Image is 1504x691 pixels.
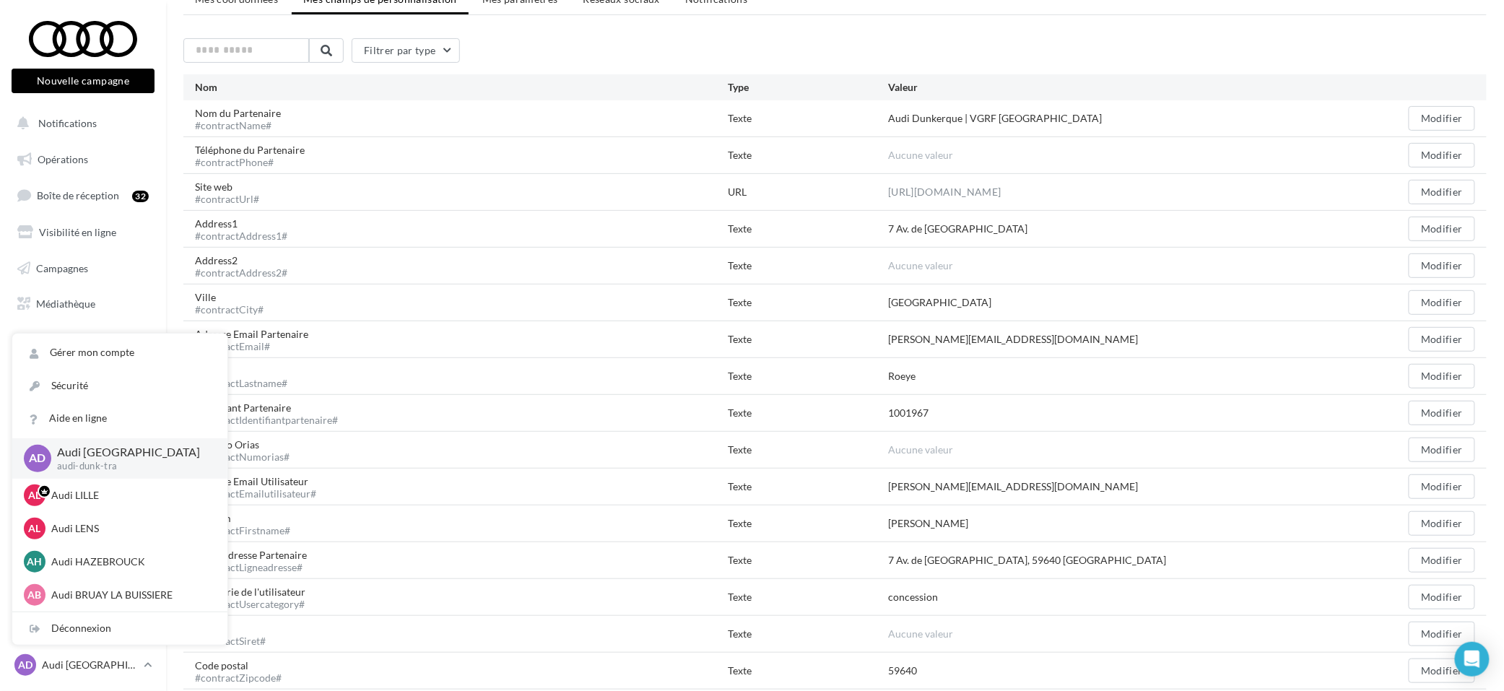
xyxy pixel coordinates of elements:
[1409,511,1475,536] button: Modifier
[12,612,227,645] div: Déconnexion
[888,369,916,383] div: Roeye
[729,332,889,347] div: Texte
[51,521,210,536] p: Audi LENS
[1409,438,1475,462] button: Modifier
[888,664,917,678] div: 59640
[195,622,277,646] div: Siret
[729,111,889,126] div: Texte
[27,555,43,569] span: AH
[195,217,299,241] div: Address1
[195,438,301,462] div: Numéro Orias
[18,658,32,672] span: AD
[195,180,271,204] div: Site web
[195,673,282,683] div: #contractZipcode#
[195,452,290,462] div: #contractNumorias#
[729,443,889,457] div: Texte
[1409,106,1475,131] button: Modifier
[195,80,729,95] div: Nom
[888,553,1166,568] div: 7 Av. de [GEOGRAPHIC_DATA], 59640 [GEOGRAPHIC_DATA]
[195,342,308,352] div: #contractEmail#
[38,153,88,165] span: Opérations
[1409,290,1475,315] button: Modifier
[888,332,1138,347] div: [PERSON_NAME][EMAIL_ADDRESS][DOMAIN_NAME]
[1409,548,1475,573] button: Modifier
[29,488,41,503] span: AL
[38,117,97,129] span: Notifications
[57,460,204,473] p: audi-dunk-tra
[888,80,1315,95] div: Valeur
[1409,659,1475,683] button: Modifier
[729,369,889,383] div: Texte
[9,289,157,319] a: Médiathèque
[132,191,149,202] div: 32
[195,489,316,499] div: #contractEmailutilisateur#
[195,415,338,425] div: #contractIdentifiantpartenaire#
[195,305,264,315] div: #contractCity#
[195,327,320,352] div: Adresse Email Partenaire
[195,548,318,573] div: Ligne Adresse Partenaire
[37,189,119,201] span: Boîte de réception
[888,149,953,161] span: Aucune valeur
[51,488,210,503] p: Audi LILLE
[195,474,328,499] div: Adresse Email Utilisateur
[1455,642,1490,677] div: Open Intercom Messenger
[195,194,259,204] div: #contractUrl#
[39,226,116,238] span: Visibilité en ligne
[1409,364,1475,388] button: Modifier
[12,370,227,402] a: Sécurité
[1409,217,1475,241] button: Modifier
[57,444,204,461] p: Audi [GEOGRAPHIC_DATA]
[195,157,305,168] div: #contractPhone#
[30,450,46,466] span: AD
[195,364,299,388] div: Nom
[12,651,155,679] a: AD Audi [GEOGRAPHIC_DATA]
[888,183,1001,201] a: [URL][DOMAIN_NAME]
[352,38,460,63] button: Filtrer par type
[888,259,953,271] span: Aucune valeur
[1409,585,1475,609] button: Modifier
[195,636,266,646] div: #contractSiret#
[888,443,953,456] span: Aucune valeur
[888,479,1138,494] div: [PERSON_NAME][EMAIL_ADDRESS][DOMAIN_NAME]
[9,180,157,211] a: Boîte de réception32
[9,217,157,248] a: Visibilité en ligne
[195,268,287,278] div: #contractAddress2#
[729,664,889,678] div: Texte
[729,222,889,236] div: Texte
[195,526,290,536] div: #contractFirstname#
[29,521,41,536] span: AL
[42,658,138,672] p: Audi [GEOGRAPHIC_DATA]
[195,511,302,536] div: Prénom
[195,562,307,573] div: #contractLigneadresse#
[51,555,210,569] p: Audi HAZEBROUCK
[195,659,293,683] div: Code postal
[36,331,149,362] span: PLV et print personnalisable
[1409,622,1475,646] button: Modifier
[888,111,1102,126] div: Audi Dunkerque | VGRF [GEOGRAPHIC_DATA]
[195,121,281,131] div: #contractName#
[729,295,889,310] div: Texte
[195,231,287,241] div: #contractAddress1#
[195,143,316,168] div: Téléphone du Partenaire
[1409,253,1475,278] button: Modifier
[729,148,889,162] div: Texte
[28,588,42,602] span: AB
[36,297,95,310] span: Médiathèque
[888,222,1027,236] div: 7 Av. de [GEOGRAPHIC_DATA]
[9,144,157,175] a: Opérations
[729,406,889,420] div: Texte
[12,69,155,93] button: Nouvelle campagne
[9,253,157,284] a: Campagnes
[195,290,275,315] div: Ville
[1409,180,1475,204] button: Modifier
[1409,474,1475,499] button: Modifier
[195,585,317,609] div: Catégorie de l'utilisateur
[9,325,157,368] a: PLV et print personnalisable
[888,627,953,640] span: Aucune valeur
[195,378,287,388] div: #contractLastname#
[1409,327,1475,352] button: Modifier
[195,401,349,425] div: Identifiant Partenaire
[729,479,889,494] div: Texte
[195,106,292,131] div: Nom du Partenaire
[888,295,991,310] div: [GEOGRAPHIC_DATA]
